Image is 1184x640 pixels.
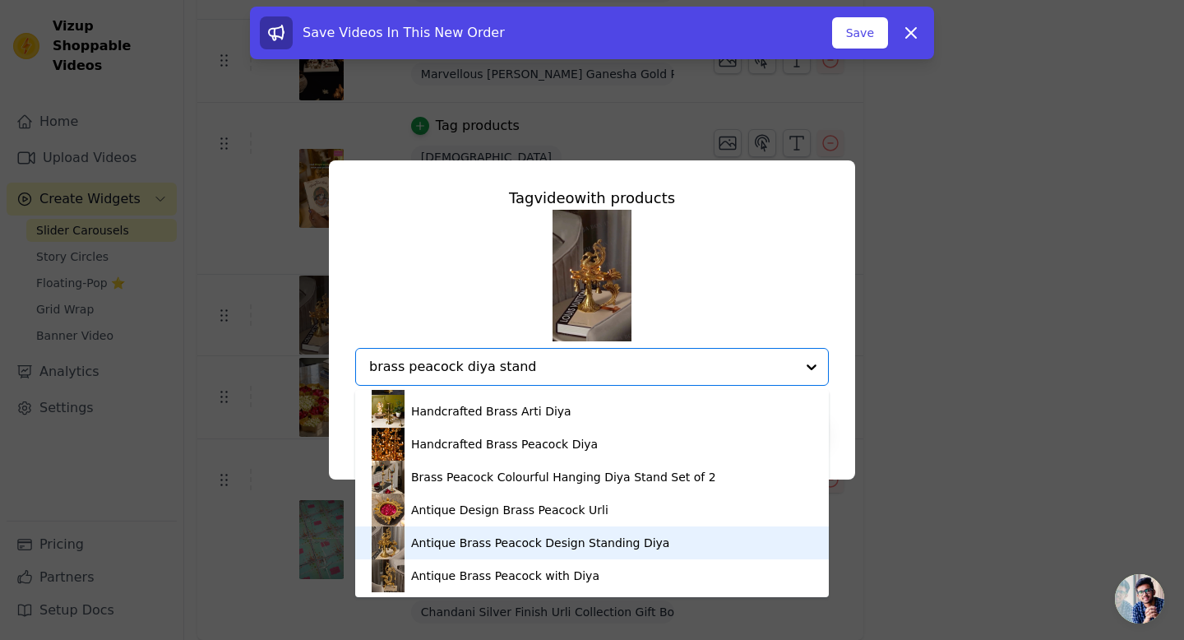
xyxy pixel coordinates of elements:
[411,436,598,452] div: Handcrafted Brass Peacock Diya
[372,526,405,559] img: product thumbnail
[369,357,795,377] input: Search by product title or paste product URL
[411,535,669,551] div: Antique Brass Peacock Design Standing Diya
[372,461,405,494] img: product thumbnail
[411,403,571,420] div: Handcrafted Brass Arti Diya
[303,25,505,40] span: Save Videos In This New Order
[411,502,608,518] div: Antique Design Brass Peacock Urli
[411,469,716,485] div: Brass Peacock Colourful Hanging Diya Stand Set of 2
[372,559,405,592] img: product thumbnail
[411,568,599,584] div: Antique Brass Peacock with Diya
[1115,574,1164,624] div: Open chat
[372,428,405,461] img: product thumbnail
[832,17,888,49] button: Save
[372,494,405,526] img: product thumbnail
[355,187,829,210] div: Tag video with products
[553,210,631,341] img: reel-preview-my-pooja-box.myshopify.com-3663486606767880803_5751487504.jpeg
[372,395,405,428] img: product thumbnail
